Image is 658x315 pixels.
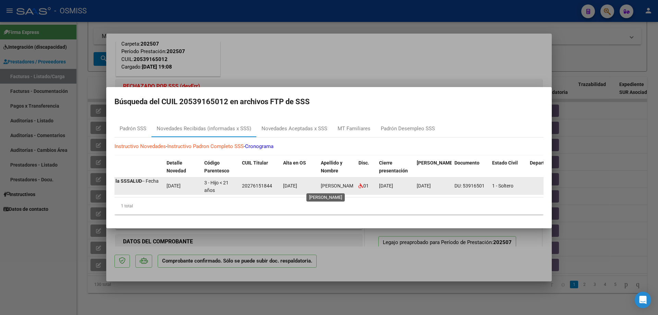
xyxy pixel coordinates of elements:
[379,160,408,173] span: Cierre presentación
[358,160,369,166] span: Disc.
[242,160,268,166] span: CUIL Titular
[414,156,452,186] datatable-header-cell: Fecha Nac.
[527,156,565,186] datatable-header-cell: Departamento
[381,125,435,133] div: Padrón Desempleo SSS
[204,180,229,193] span: 3 - Hijo < 21 años
[204,160,229,173] span: Código Parentesco
[114,197,544,215] div: 1 total
[489,156,527,186] datatable-header-cell: Estado Civil
[114,143,166,149] a: Instructivo Novedades
[167,183,181,189] span: [DATE]
[417,183,431,189] span: [DATE]
[280,156,318,186] datatable-header-cell: Alta en OS
[242,182,272,190] div: 20276151844
[239,156,280,186] datatable-header-cell: CUIL Titular
[530,160,561,166] span: Departamento
[321,183,357,189] span: [PERSON_NAME]
[167,143,244,149] a: Instructivo Padron Completo SSS
[114,143,544,150] p: - -
[417,160,455,166] span: [PERSON_NAME].
[114,95,544,108] h2: Búsqueda del CUIL 20539165012 en archivos FTP de SSS
[376,156,414,186] datatable-header-cell: Cierre presentación
[454,183,485,189] span: DU: 53916501
[157,125,251,133] div: Novedades Recibidas (informadas x SSS)
[338,125,370,133] div: MT Familiares
[321,160,342,173] span: Apellido y Nombre
[283,183,297,189] span: [DATE]
[202,156,239,186] datatable-header-cell: Código Parentesco
[635,292,651,308] div: Open Intercom Messenger
[356,156,376,186] datatable-header-cell: Disc.
[492,160,518,166] span: Estado Civil
[454,160,479,166] span: Documento
[261,125,327,133] div: Novedades Aceptadas x SSS
[318,156,356,186] datatable-header-cell: Apellido y Nombre
[492,183,513,189] span: 1 - Soltero
[283,160,306,166] span: Alta en OS
[358,182,374,190] div: 01
[167,160,186,173] span: Detalle Novedad
[379,183,393,189] span: [DATE]
[245,143,273,149] a: Cronograma
[120,125,146,133] div: Padrón SSS
[452,156,489,186] datatable-header-cell: Documento
[164,156,202,186] datatable-header-cell: Detalle Novedad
